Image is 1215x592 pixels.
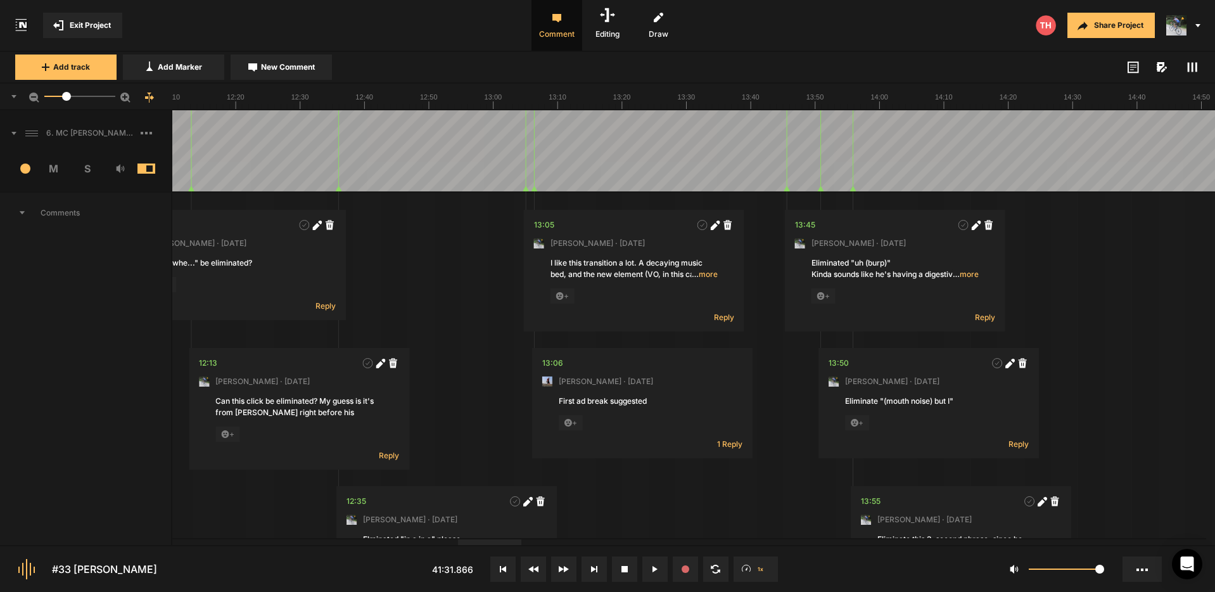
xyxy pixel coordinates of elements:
img: ACg8ocLxXzHjWyafR7sVkIfmxRufCxqaSAR27SDjuE-ggbMy1qqdgD8=s96-c [1166,15,1186,35]
div: 12:35.939 [347,495,366,508]
text: 12:10 [162,93,180,101]
text: 12:30 [291,93,309,101]
span: [PERSON_NAME] · [DATE] [215,376,310,387]
text: 13:40 [742,93,760,101]
button: 1x [734,557,778,582]
span: [PERSON_NAME] · [DATE] [811,238,906,249]
img: ACg8ocLxXzHjWyafR7sVkIfmxRufCxqaSAR27SDjuE-ggbMy1qqdgD8=s96-c [795,238,805,248]
span: … [692,269,699,279]
span: + [550,288,575,304]
span: + [215,427,239,442]
img: ACg8ocLxXzHjWyafR7sVkIfmxRufCxqaSAR27SDjuE-ggbMy1qqdgD8=s96-c [861,515,871,525]
span: + [152,277,176,292]
span: Add track [53,61,90,73]
img: letters [1036,15,1056,35]
button: Add track [15,55,117,80]
text: 12:40 [355,93,373,101]
div: Eliminated "uh (burp)" Kinda sounds like he's having a digestive issue here lol. After [PERSON_NA... [811,257,979,280]
text: 14:40 [1128,93,1146,101]
img: ACg8ocLxXzHjWyafR7sVkIfmxRufCxqaSAR27SDjuE-ggbMy1qqdgD8=s96-c [347,515,357,525]
span: [PERSON_NAME] · [DATE] [152,238,246,249]
span: more [692,269,718,280]
div: Open Intercom Messenger [1172,549,1202,579]
img: ACg8ocLxXzHjWyafR7sVkIfmxRufCxqaSAR27SDjuE-ggbMy1qqdgD8=s96-c [829,376,839,387]
span: [PERSON_NAME] · [DATE] [877,514,972,525]
span: Reply [379,450,399,461]
div: 12:13.051 [199,357,217,370]
text: 14:50 [1193,93,1211,101]
text: 13:00 [485,93,502,101]
div: 13:50.821 [829,357,849,370]
div: Eliminate this 3-second phrase, since he restates it beginning with "I felt like" Pick up there. [877,534,1045,557]
text: 14:30 [1064,93,1081,101]
span: + [845,415,869,430]
span: Exit Project [70,20,111,31]
span: Reply [1008,439,1029,449]
span: Reply [714,312,734,323]
span: + [811,288,836,304]
span: 1 Reply [717,439,742,449]
text: 13:10 [549,93,566,101]
span: Reply [975,312,995,323]
div: First ad break suggested [559,396,726,407]
span: Add Marker [158,61,202,73]
span: … [953,269,960,279]
img: ACg8ocJ5zrP0c3SJl5dKscm-Goe6koz8A9fWD7dpguHuX8DX5VIxymM=s96-c [542,376,552,387]
span: M [37,161,71,176]
div: #33 [PERSON_NAME] [52,562,157,577]
text: 13:20 [613,93,631,101]
span: [PERSON_NAME] · [DATE] [550,238,645,249]
span: [PERSON_NAME] · [DATE] [559,376,653,387]
div: Can "whe..." be eliminated? [152,257,319,269]
button: Exit Project [43,13,122,38]
div: I like this transition a lot. A decaying music bed, and the new element (VO, in this case) comes ... [550,257,718,280]
div: Eliminate "(mouth noise) but I" [845,396,1012,407]
span: [PERSON_NAME] · [DATE] [845,376,939,387]
button: New Comment [231,55,332,80]
img: ACg8ocLxXzHjWyafR7sVkIfmxRufCxqaSAR27SDjuE-ggbMy1qqdgD8=s96-c [534,238,544,248]
span: more [953,269,979,280]
button: Add Marker [123,55,224,80]
button: Share Project [1067,13,1155,38]
span: [PERSON_NAME] · [DATE] [363,514,457,525]
text: 14:20 [1000,93,1017,101]
span: 41:31.866 [432,564,473,575]
div: Can this click be eliminated? My guess is it's from [PERSON_NAME] right before his "mmm" [215,396,383,418]
text: 12:50 [420,93,438,101]
img: ACg8ocLxXzHjWyafR7sVkIfmxRufCxqaSAR27SDjuE-ggbMy1qqdgD8=s96-c [199,376,209,387]
span: 6. MC [PERSON_NAME] Hard Lock [41,127,141,139]
text: 14:00 [870,93,888,101]
text: 13:30 [677,93,695,101]
text: 13:50 [806,93,824,101]
span: Reply [315,300,336,311]
text: 12:20 [227,93,245,101]
span: + [559,415,583,430]
div: 13:55.834 [861,495,881,508]
text: 14:10 [935,93,953,101]
div: 13:06.326 [542,357,563,370]
span: New Comment [261,61,315,73]
div: Elminated "in a in a" please [363,534,530,545]
div: 13:45.554 [795,219,815,231]
div: 13:05.016 [534,219,554,231]
span: S [70,161,104,176]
